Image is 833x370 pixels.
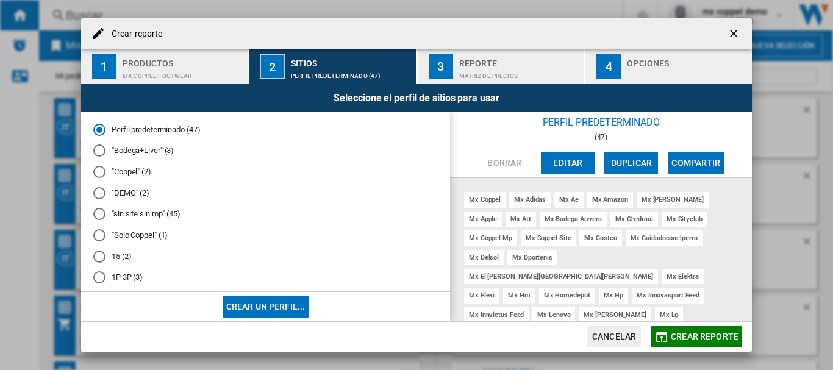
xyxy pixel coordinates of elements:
md-radio-button: "Bodega+Liver" (3) [93,145,438,157]
button: 2 Sitios Perfil predeterminado (47) [249,49,417,84]
div: Perfil predeterminado (47) [291,66,411,79]
div: mx lg [655,307,684,322]
div: (47) [450,133,752,141]
button: Cancelar [587,326,641,347]
button: getI18NText('BUTTONS.CLOSE_DIALOG') [723,21,747,46]
div: mx chedraui [610,212,658,227]
md-radio-button: "DEMO" (2) [93,187,438,199]
div: 1 [92,54,116,79]
div: mx coppel site [521,230,576,246]
div: mx [PERSON_NAME] [579,307,651,322]
div: mx el [PERSON_NAME][GEOGRAPHIC_DATA][PERSON_NAME] [464,269,658,284]
md-radio-button: "sin site sin mp" (45) [93,208,438,220]
div: 3 [429,54,453,79]
div: MX COPPEL:Footwear [123,66,243,79]
button: 4 Opciones [585,49,752,84]
md-radio-button: Perfil predeterminado (47) [93,124,438,135]
div: mx costco [579,230,621,246]
div: mx coppel mp [464,230,517,246]
button: Crear reporte [651,326,742,347]
button: Crear un perfil... [223,296,309,318]
div: Opciones [627,54,747,66]
button: Editar [541,152,595,174]
button: Borrar [477,152,531,174]
ng-md-icon: getI18NText('BUTTONS.CLOSE_DIALOG') [728,27,742,42]
div: Perfil predeterminado [450,112,752,133]
div: mx [PERSON_NAME] [637,192,709,207]
div: mx elektra [662,269,704,284]
div: mx dportenis [507,250,557,265]
div: mx lenovo [532,307,575,322]
div: mx adidas [509,192,551,207]
div: 4 [596,54,621,79]
div: mx innovasport feed [632,288,704,303]
md-radio-button: 1P 3P (3) [93,272,438,283]
div: mx att [506,212,535,227]
md-radio-button: "Coppel" (2) [93,166,438,178]
div: mx innvictus feed [464,307,529,322]
div: mx amazon [587,192,633,207]
div: Seleccione el perfil de sitios para usar [81,84,752,112]
div: mx delsol [464,250,504,265]
md-radio-button: "Solo Coppel" (1) [93,230,438,241]
div: mx ae [554,192,584,207]
div: mx bodega aurrera [540,212,607,227]
div: 2 [260,54,285,79]
button: 3 Reporte Matriz de precios [418,49,585,84]
span: Crear reporte [671,332,738,341]
div: mx apple [464,212,502,227]
div: mx flexi [464,288,499,303]
h4: Crear reporte [105,28,162,40]
div: mx cityclub [662,212,707,227]
div: mx cuidadoconelperro [626,230,703,246]
div: Sitios [291,54,411,66]
div: mx homedepot [539,288,595,303]
div: Reporte [459,54,579,66]
button: Compartir [668,152,724,174]
div: Productos [123,54,243,66]
div: mx hm [503,288,535,303]
button: 1 Productos MX COPPEL:Footwear [81,49,249,84]
div: mx hp [599,288,629,303]
div: Matriz de precios [459,66,579,79]
md-radio-button: 15 (2) [93,251,438,262]
button: Duplicar [604,152,658,174]
div: mx coppel [464,192,506,207]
